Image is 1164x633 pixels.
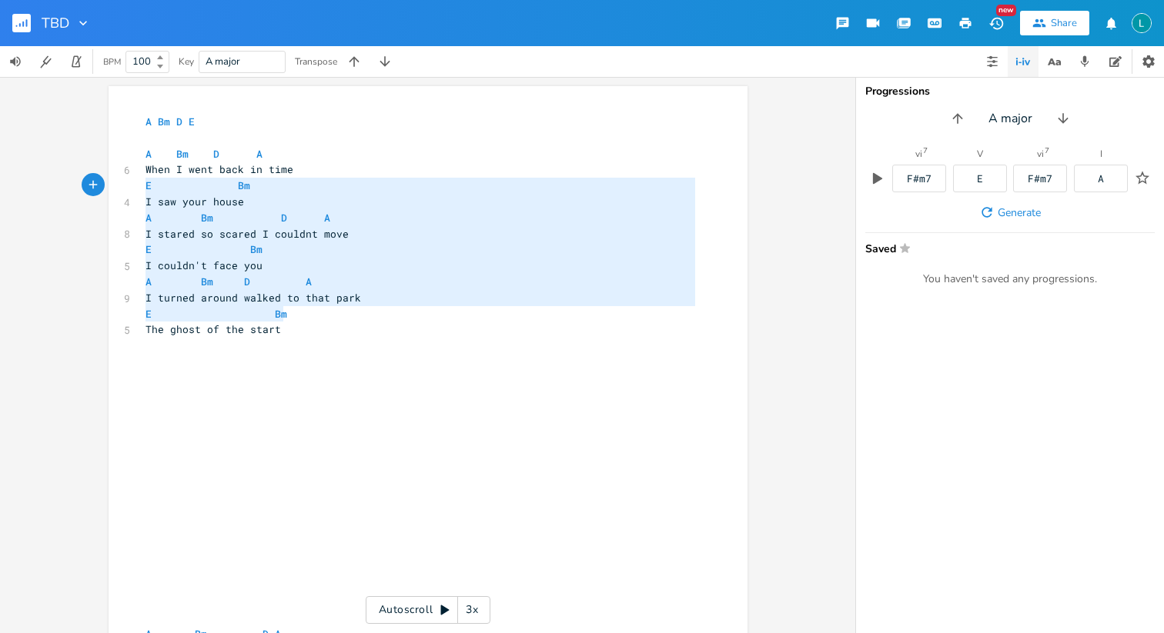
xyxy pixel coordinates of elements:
[366,596,490,624] div: Autoscroll
[238,178,250,192] span: Bm
[145,162,293,176] span: When I went back in time
[189,115,195,128] span: E
[915,149,922,158] div: vi
[1020,11,1089,35] button: Share
[865,86,1155,97] div: Progressions
[176,147,189,161] span: Bm
[1037,149,1044,158] div: vi
[865,242,1146,254] span: Saved
[103,58,121,66] div: BPM
[145,147,152,161] span: A
[145,178,152,192] span: E
[201,211,213,225] span: Bm
[306,275,312,288] span: A
[923,147,928,155] sup: 7
[145,211,152,225] span: A
[145,242,152,256] span: E
[213,147,219,161] span: D
[256,147,263,161] span: A
[1100,149,1102,158] div: I
[1045,147,1049,155] sup: 7
[145,115,152,128] span: A
[907,174,932,184] div: F#m7
[865,272,1155,286] div: You haven't saved any progressions.
[1132,13,1152,33] img: Lauren Bobersky
[201,275,213,288] span: Bm
[1028,174,1052,184] div: F#m7
[996,5,1016,16] div: New
[281,211,287,225] span: D
[981,9,1012,37] button: New
[145,291,361,305] span: I turned around walked to that park
[206,55,240,68] span: A major
[977,174,983,184] div: E
[1098,174,1104,184] div: A
[244,275,250,288] span: D
[458,596,486,624] div: 3x
[324,211,330,225] span: A
[973,198,1047,226] button: Generate
[42,16,69,30] span: TBD
[145,227,349,241] span: I stared so scared I couldnt move
[145,275,152,288] span: A
[145,258,263,272] span: I couldn't face you
[179,57,194,66] div: Key
[998,205,1041,220] span: Generate
[145,195,244,208] span: I saw your house
[145,307,152,321] span: E
[988,110,1032,128] span: A major
[158,115,170,128] span: Bm
[295,57,337,66] div: Transpose
[1051,16,1077,30] div: Share
[977,149,983,158] div: V
[145,322,281,336] span: The ghost of the start
[250,242,263,256] span: Bm
[275,307,287,321] span: Bm
[176,115,182,128] span: D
